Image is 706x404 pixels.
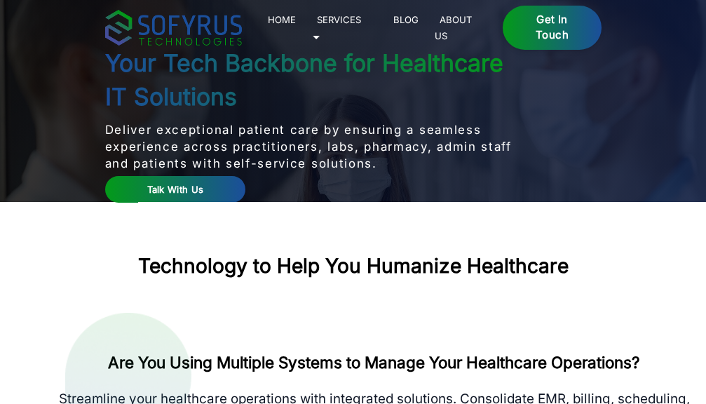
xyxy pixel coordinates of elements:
[312,11,362,43] a: Services 🞃
[503,6,601,50] a: Get in Touch
[435,11,473,43] a: About Us
[53,352,695,373] h2: Are You Using Multiple Systems to Manage Your Healthcare Operations?
[105,10,242,46] img: sofyrus
[105,121,519,172] p: Deliver exceptional patient care by ensuring a seamless experience across practitioners, labs, ph...
[138,255,569,278] h2: Technology to Help You Humanize Healthcare
[105,176,246,203] a: Talk With Us
[263,11,301,28] a: Home
[388,11,424,28] a: Blog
